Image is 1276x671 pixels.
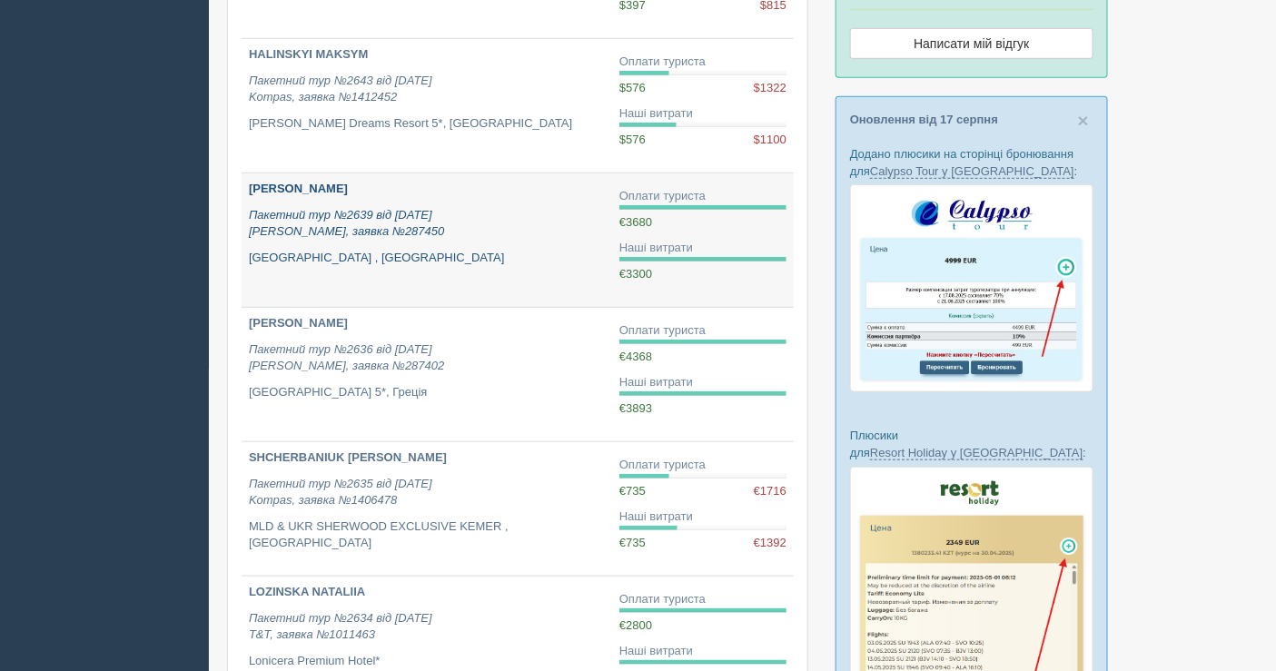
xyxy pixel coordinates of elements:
[1078,110,1089,131] span: ×
[619,643,786,660] div: Наші витрати
[619,457,786,474] div: Оплати туриста
[850,427,1093,461] p: Плюсики для :
[619,322,786,340] div: Оплати туриста
[619,188,786,205] div: Оплати туриста
[249,115,605,133] p: [PERSON_NAME] Dreams Resort 5*, [GEOGRAPHIC_DATA]
[619,54,786,71] div: Оплати туриста
[242,39,612,173] a: HALINSKYI MAKSYM Пакетний тур №2643 від [DATE]Kompas, заявка №1412452 [PERSON_NAME] Dreams Resort...
[850,113,998,126] a: Оновлення від 17 серпня
[850,184,1093,392] img: calypso-tour-proposal-crm-for-travel-agency.jpg
[619,81,646,94] span: $576
[619,508,786,526] div: Наші витрати
[619,240,786,257] div: Наші витрати
[249,250,605,267] p: [GEOGRAPHIC_DATA] , [GEOGRAPHIC_DATA]
[249,477,432,508] i: Пакетний тур №2635 від [DATE] Kompas, заявка №1406478
[619,536,646,549] span: €735
[1078,111,1089,130] button: Close
[249,47,368,61] b: HALINSKYI MAKSYM
[619,267,652,281] span: €3300
[619,618,652,632] span: €2800
[249,316,348,330] b: [PERSON_NAME]
[242,442,612,576] a: SHCHERBANIUK [PERSON_NAME] Пакетний тур №2635 від [DATE]Kompas, заявка №1406478 MLD & UKR SHERWOO...
[619,133,646,146] span: $576
[754,132,786,149] span: $1100
[754,80,786,97] span: $1322
[242,173,612,307] a: [PERSON_NAME] Пакетний тур №2639 від [DATE][PERSON_NAME], заявка №287450 [GEOGRAPHIC_DATA] , [GEO...
[249,653,605,670] p: Lonicera Premium Hotel*
[850,28,1093,59] a: Написати мій відгук
[870,164,1074,179] a: Calypso Tour у [GEOGRAPHIC_DATA]
[619,215,652,229] span: €3680
[619,350,652,363] span: €4368
[249,342,444,373] i: Пакетний тур №2636 від [DATE] [PERSON_NAME], заявка №287402
[249,518,605,552] p: MLD & UKR SHERWOOD EXCLUSIVE KEMER , [GEOGRAPHIC_DATA]
[850,145,1093,180] p: Додано плюсики на сторінці бронювання для :
[249,208,444,239] i: Пакетний тур №2639 від [DATE] [PERSON_NAME], заявка №287450
[619,401,652,415] span: €3893
[754,483,786,500] span: €1716
[249,450,447,464] b: SHCHERBANIUK [PERSON_NAME]
[249,74,432,104] i: Пакетний тур №2643 від [DATE] Kompas, заявка №1412452
[249,585,365,598] b: LOZINSKA NATALIIA
[619,591,786,608] div: Оплати туриста
[619,374,786,391] div: Наші витрати
[249,182,348,195] b: [PERSON_NAME]
[619,484,646,498] span: €735
[249,384,605,401] p: [GEOGRAPHIC_DATA] 5*, Греція
[249,611,432,642] i: Пакетний тур №2634 від [DATE] T&T, заявка №1011463
[619,105,786,123] div: Наші витрати
[242,308,612,441] a: [PERSON_NAME] Пакетний тур №2636 від [DATE][PERSON_NAME], заявка №287402 [GEOGRAPHIC_DATA] 5*, Гр...
[870,446,1083,460] a: Resort Holiday у [GEOGRAPHIC_DATA]
[754,535,786,552] span: €1392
